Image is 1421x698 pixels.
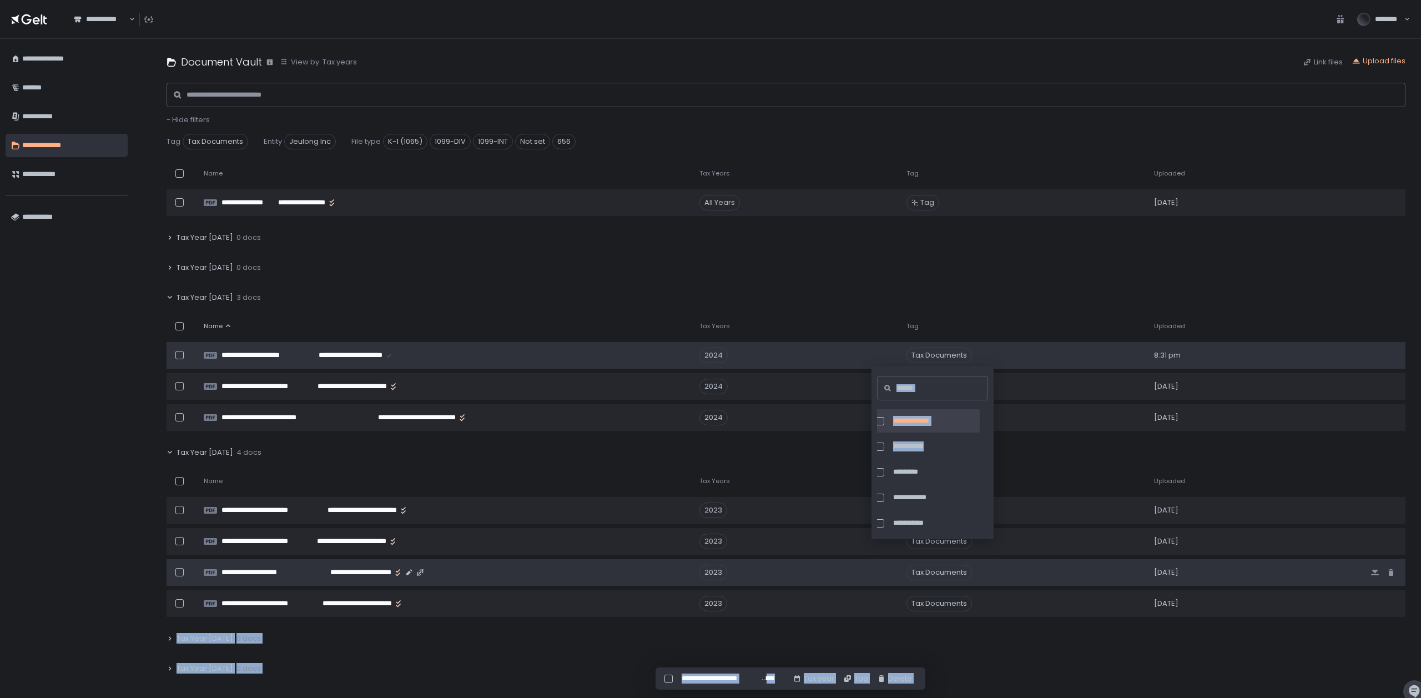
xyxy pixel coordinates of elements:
[204,322,223,330] span: Name
[280,57,357,67] button: View by: Tax years
[1154,536,1178,546] span: [DATE]
[920,198,934,208] span: Tag
[843,674,868,684] button: Tag
[183,134,248,149] span: Tax Documents
[236,263,261,273] span: 0 docs
[552,134,576,149] span: 656
[383,134,427,149] span: K-1 (1065)
[236,664,261,674] span: 0 docs
[236,634,261,644] span: 0 docs
[236,233,261,243] span: 0 docs
[906,565,972,580] span: Tax Documents
[1154,477,1185,485] span: Uploaded
[699,379,728,394] div: 2024
[1303,57,1343,67] button: Link files
[167,114,210,125] span: - Hide filters
[1352,56,1405,66] button: Upload files
[1154,505,1178,515] span: [DATE]
[177,448,233,458] span: Tax Year [DATE]
[699,503,727,518] div: 2023
[906,348,972,363] span: Tax Documents
[906,596,972,611] span: Tax Documents
[1154,381,1178,391] span: [DATE]
[699,596,727,611] div: 2023
[430,134,471,149] span: 1099-DIV
[877,674,912,684] button: Delete
[699,348,728,363] div: 2024
[1154,198,1178,208] span: [DATE]
[699,169,730,178] span: Tax Years
[177,233,233,243] span: Tax Year [DATE]
[177,664,233,674] span: Tax Year [DATE]
[1154,322,1185,330] span: Uploaded
[284,134,336,149] span: Jeulong Inc
[793,674,834,684] button: Tax year
[906,322,919,330] span: Tag
[67,7,135,32] div: Search for option
[1154,350,1181,360] span: 8:31 pm
[1154,599,1178,609] span: [DATE]
[515,134,550,149] span: Not set
[473,134,513,149] span: 1099-INT
[1154,568,1178,578] span: [DATE]
[204,169,223,178] span: Name
[699,477,730,485] span: Tax Years
[236,293,261,303] span: 3 docs
[177,293,233,303] span: Tax Year [DATE]
[1154,413,1178,423] span: [DATE]
[264,137,282,147] span: Entity
[906,534,972,549] span: Tax Documents
[1154,169,1185,178] span: Uploaded
[699,565,727,580] div: 2023
[699,195,740,210] div: All Years
[167,137,180,147] span: Tag
[204,477,223,485] span: Name
[167,115,210,125] button: - Hide filters
[699,534,727,549] div: 2023
[177,634,233,644] span: Tax Year [DATE]
[351,137,381,147] span: File type
[236,448,261,458] span: 4 docs
[181,54,262,69] h1: Document Vault
[699,322,730,330] span: Tax Years
[906,169,919,178] span: Tag
[177,263,233,273] span: Tax Year [DATE]
[699,410,728,425] div: 2024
